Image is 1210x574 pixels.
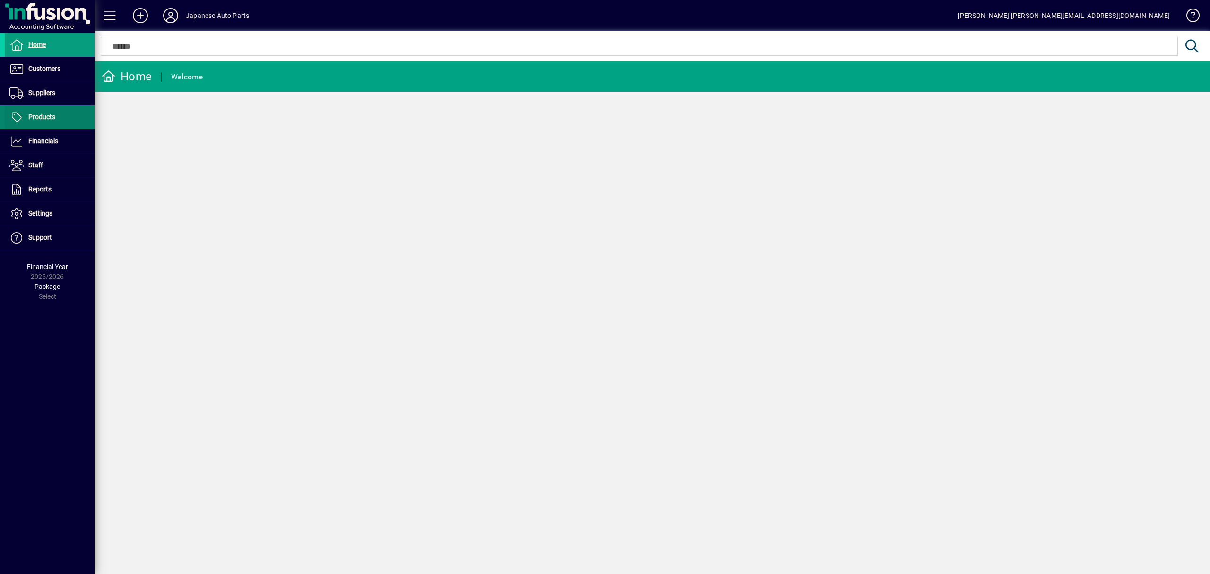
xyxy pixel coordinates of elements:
[5,130,95,153] a: Financials
[5,202,95,226] a: Settings
[28,161,43,169] span: Staff
[5,81,95,105] a: Suppliers
[958,8,1170,23] div: [PERSON_NAME] [PERSON_NAME][EMAIL_ADDRESS][DOMAIN_NAME]
[5,226,95,250] a: Support
[102,69,152,84] div: Home
[28,209,52,217] span: Settings
[5,154,95,177] a: Staff
[35,283,60,290] span: Package
[28,185,52,193] span: Reports
[27,263,68,270] span: Financial Year
[171,70,203,85] div: Welcome
[28,65,60,72] span: Customers
[5,178,95,201] a: Reports
[28,113,55,121] span: Products
[28,89,55,96] span: Suppliers
[28,234,52,241] span: Support
[28,41,46,48] span: Home
[5,105,95,129] a: Products
[1179,2,1198,33] a: Knowledge Base
[28,137,58,145] span: Financials
[186,8,249,23] div: Japanese Auto Parts
[156,7,186,24] button: Profile
[125,7,156,24] button: Add
[5,57,95,81] a: Customers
